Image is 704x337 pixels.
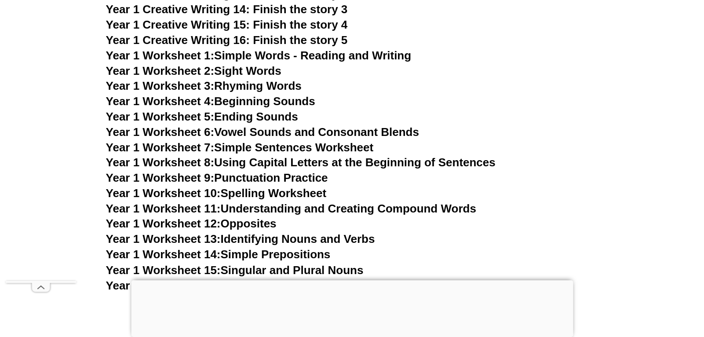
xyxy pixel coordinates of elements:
a: Year 1 Worksheet 5:Ending Sounds [106,110,298,123]
span: Year 1 Worksheet 8: [106,156,215,169]
span: Year 1 Worksheet 11: [106,202,221,215]
span: Year 1 Worksheet 5: [106,110,215,123]
span: Year 1 Worksheet 2: [106,64,215,77]
span: Year 1 Worksheet 10: [106,187,221,200]
a: Year 1 Worksheet 4:Beginning Sounds [106,95,315,108]
span: Year 1 Worksheet 4: [106,95,215,108]
iframe: Chat Widget [559,238,704,337]
iframe: Advertisement [131,280,573,335]
span: Year 1 Worksheet 12: [106,217,221,230]
span: Year 1 Worksheet 6: [106,125,215,139]
a: Year 1 Worksheet 16:Numbers and Words [106,278,332,292]
a: Year 1 Worksheet 12:Opposites [106,217,277,230]
a: Year 1 Creative Writing 14: Finish the story 3 [106,3,348,16]
a: Year 1 Creative Writing 15: Finish the story 4 [106,18,348,31]
a: Year 1 Worksheet 1:Simple Words - Reading and Writing [106,49,412,62]
iframe: Advertisement [6,17,76,281]
a: Year 1 Worksheet 6:Vowel Sounds and Consonant Blends [106,125,419,139]
a: Year 1 Worksheet 11:Understanding and Creating Compound Words [106,202,476,215]
a: Year 1 Worksheet 8:Using Capital Letters at the Beginning of Sentences [106,156,496,169]
a: Year 1 Creative Writing 16: Finish the story 5 [106,33,348,47]
span: Year 1 Worksheet 7: [106,141,215,154]
a: Year 1 Worksheet 15:Singular and Plural Nouns [106,263,364,276]
span: Year 1 Worksheet 14: [106,248,221,261]
a: Year 1 Worksheet 10:Spelling Worksheet [106,187,327,200]
a: Year 1 Worksheet 7:Simple Sentences Worksheet [106,141,374,154]
span: Year 1 Worksheet 13: [106,232,221,245]
span: Year 1 Worksheet 3: [106,79,215,92]
span: Year 1 Worksheet 16: [106,278,221,292]
a: Year 1 Worksheet 2:Sight Words [106,64,281,77]
span: Year 1 Worksheet 15: [106,263,221,276]
a: Year 1 Worksheet 14:Simple Prepositions [106,248,331,261]
a: Year 1 Worksheet 13:Identifying Nouns and Verbs [106,232,375,245]
span: Year 1 Worksheet 1: [106,49,215,62]
span: Year 1 Worksheet 9: [106,171,215,184]
a: Year 1 Worksheet 3:Rhyming Words [106,79,302,92]
a: Year 1 Worksheet 9:Punctuation Practice [106,171,328,184]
